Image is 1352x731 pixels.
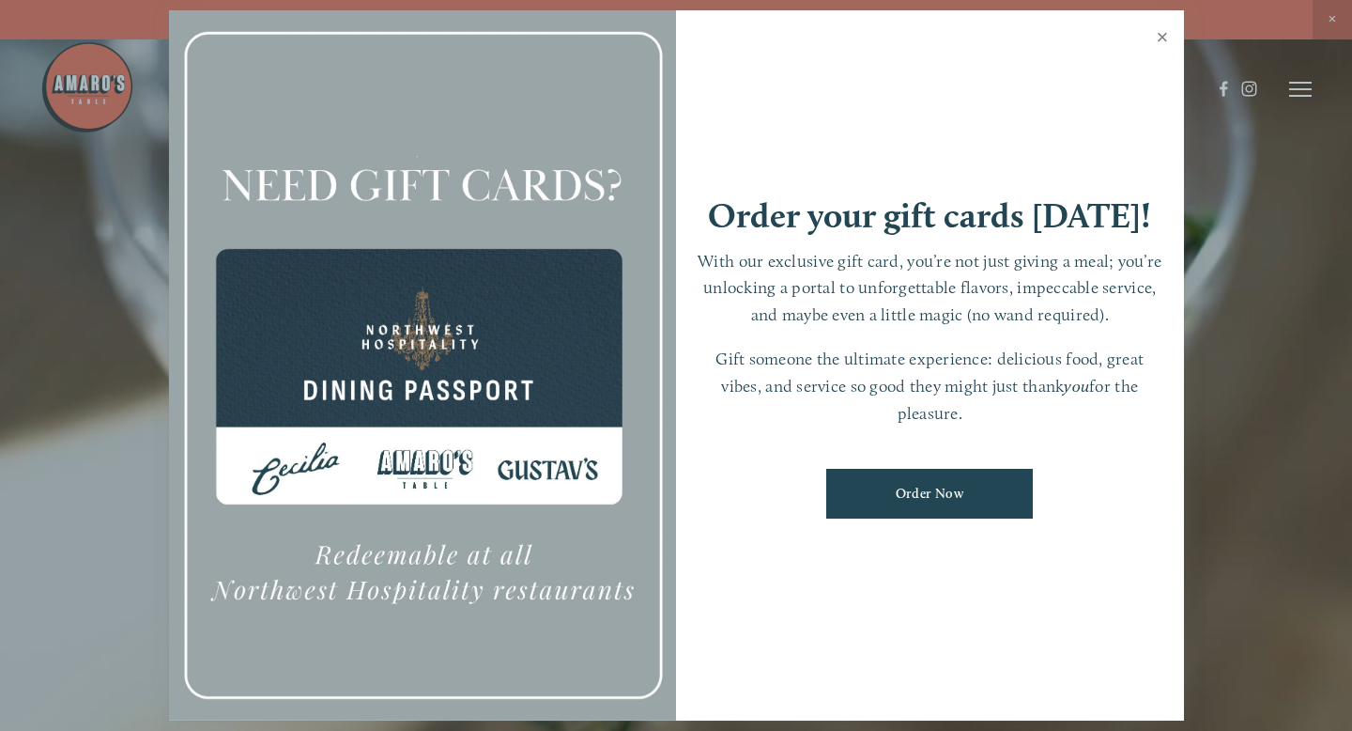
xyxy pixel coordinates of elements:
[1145,13,1181,66] a: Close
[695,248,1165,329] p: With our exclusive gift card, you’re not just giving a meal; you’re unlocking a portal to unforge...
[695,346,1165,427] p: Gift someone the ultimate experience: delicious food, great vibes, and service so good they might...
[1064,376,1089,396] em: you
[826,469,1033,519] a: Order Now
[708,198,1151,233] h1: Order your gift cards [DATE]!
